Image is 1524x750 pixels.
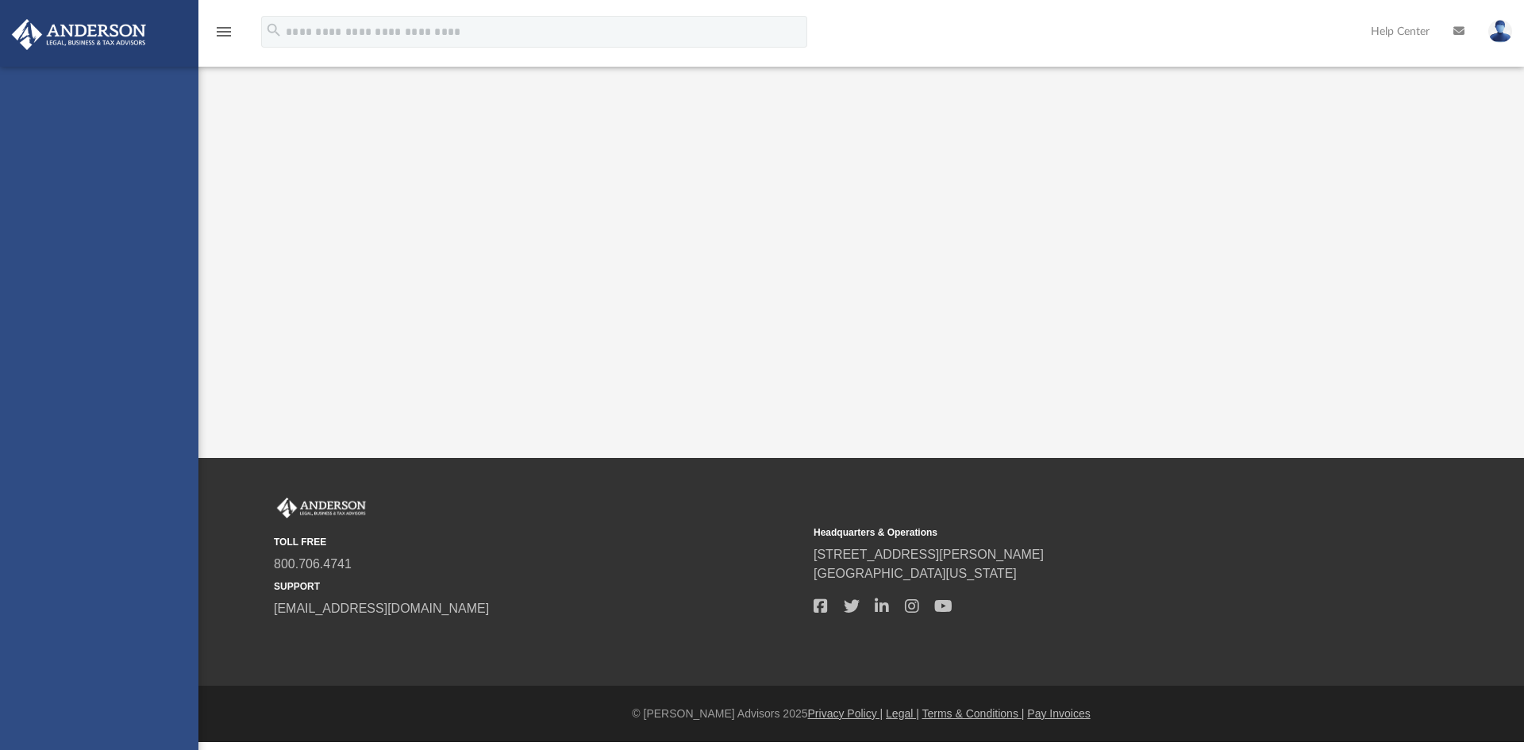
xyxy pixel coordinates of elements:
[1027,707,1090,720] a: Pay Invoices
[265,21,283,39] i: search
[274,498,369,518] img: Anderson Advisors Platinum Portal
[274,602,489,615] a: [EMAIL_ADDRESS][DOMAIN_NAME]
[274,557,352,571] a: 800.706.4741
[886,707,919,720] a: Legal |
[274,535,802,549] small: TOLL FREE
[1488,20,1512,43] img: User Pic
[7,19,151,50] img: Anderson Advisors Platinum Portal
[922,707,1025,720] a: Terms & Conditions |
[274,579,802,594] small: SUPPORT
[214,30,233,41] a: menu
[814,525,1342,540] small: Headquarters & Operations
[814,548,1044,561] a: [STREET_ADDRESS][PERSON_NAME]
[198,706,1524,722] div: © [PERSON_NAME] Advisors 2025
[814,567,1017,580] a: [GEOGRAPHIC_DATA][US_STATE]
[808,707,883,720] a: Privacy Policy |
[214,22,233,41] i: menu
